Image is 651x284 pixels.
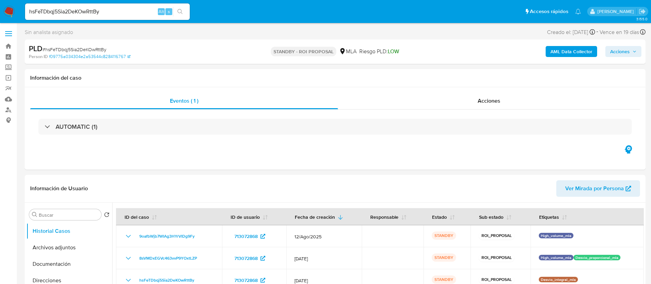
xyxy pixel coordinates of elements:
span: Sin analista asignado [25,29,73,36]
button: Volver al orden por defecto [104,212,109,219]
span: Accesos rápidos [530,8,568,15]
span: Alt [159,8,164,15]
span: LOW [388,47,399,55]
div: MLA [339,48,357,55]
h3: AUTOMATIC (1) [56,123,97,130]
b: Person ID [29,54,48,60]
input: Buscar usuario o caso... [25,7,190,16]
span: Ver Mirada por Persona [565,180,624,197]
div: Creado el: [DATE] [547,27,595,37]
h1: Información del caso [30,75,640,81]
span: Vence en 19 días [600,29,639,36]
b: AML Data Collector [550,46,592,57]
a: Salir [639,8,646,15]
p: nicolas.duclosson@mercadolibre.com [597,8,636,15]
button: AML Data Collector [546,46,597,57]
button: Ver Mirada por Persona [556,180,640,197]
h1: Información de Usuario [30,185,88,192]
span: Acciones [478,97,500,105]
button: Buscar [32,212,37,217]
b: PLD [29,43,43,54]
button: Acciones [605,46,641,57]
span: Acciones [610,46,630,57]
a: f09775a034304e2a53544c8284116767 [49,54,130,60]
button: Historial Casos [26,223,112,239]
p: STANDBY - ROI PROPOSAL [271,47,336,56]
span: # hsFeTDbqj5Sia2DeKOwRttBy [43,46,106,53]
a: Notificaciones [575,9,581,14]
span: Eventos ( 1 ) [170,97,198,105]
button: search-icon [173,7,187,16]
button: Documentación [26,256,112,272]
button: Archivos adjuntos [26,239,112,256]
span: s [168,8,170,15]
input: Buscar [39,212,98,218]
span: - [596,27,598,37]
span: Riesgo PLD: [359,48,399,55]
div: AUTOMATIC (1) [38,119,632,135]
